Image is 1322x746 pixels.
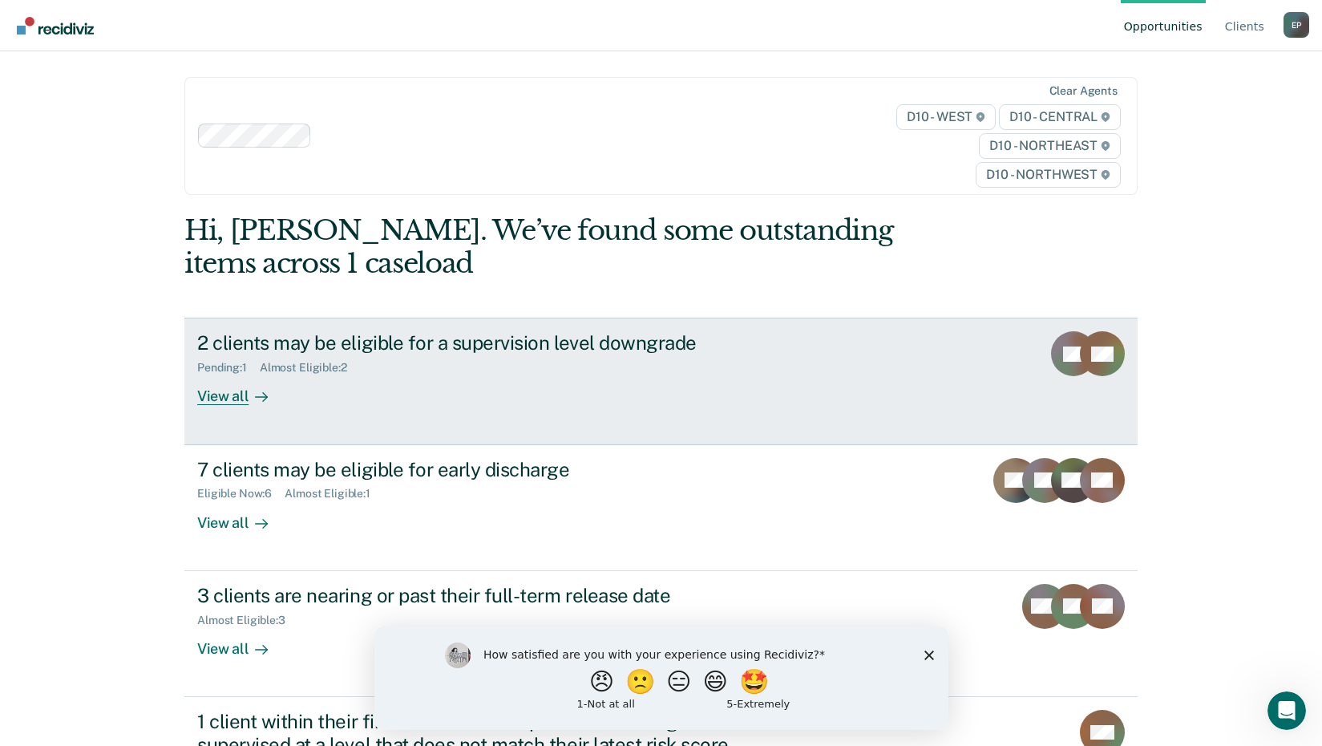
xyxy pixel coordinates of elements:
[197,458,760,481] div: 7 clients may be eligible for early discharge
[184,318,1138,444] a: 2 clients may be eligible for a supervision level downgradePending:1Almost Eligible:2View all
[197,626,287,658] div: View all
[184,571,1138,697] a: 3 clients are nearing or past their full-term release dateAlmost Eligible:3View all
[197,501,287,532] div: View all
[285,487,383,501] div: Almost Eligible : 1
[999,104,1121,130] span: D10 - CENTRAL
[184,214,947,280] div: Hi, [PERSON_NAME]. We’ve found some outstanding items across 1 caseload
[197,361,260,375] div: Pending : 1
[1284,12,1309,38] div: E P
[1267,691,1306,730] iframe: Intercom live chat
[197,331,760,355] div: 2 clients may be eligible for a supervision level downgrade
[1284,12,1309,38] button: Profile dropdown button
[197,584,760,607] div: 3 clients are nearing or past their full-term release date
[896,104,996,130] span: D10 - WEST
[979,133,1120,159] span: D10 - NORTHEAST
[184,445,1138,571] a: 7 clients may be eligible for early dischargeEligible Now:6Almost Eligible:1View all
[197,487,285,501] div: Eligible Now : 6
[17,17,94,34] img: Recidiviz
[197,375,287,406] div: View all
[260,361,360,375] div: Almost Eligible : 2
[197,614,298,627] div: Almost Eligible : 3
[1049,84,1118,98] div: Clear agents
[374,626,948,730] iframe: Survey by Kim from Recidiviz
[976,162,1120,188] span: D10 - NORTHWEST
